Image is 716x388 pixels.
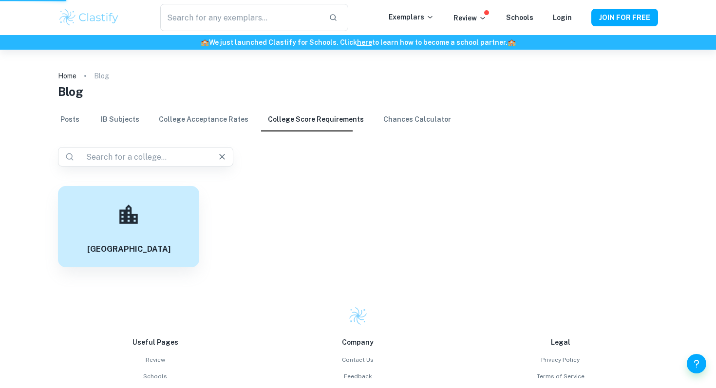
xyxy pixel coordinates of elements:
h6: We just launched Clastify for Schools. Click to learn how to become a school partner. [2,37,714,48]
p: Review [453,13,487,23]
img: Clastify logo [58,8,120,27]
input: Search for a college... [82,150,202,164]
a: Privacy Policy [463,355,658,364]
a: College Acceptance Rates [159,108,248,131]
input: Search for any exemplars... [160,4,321,31]
button: Help and Feedback [687,354,706,373]
p: Exemplars [389,12,434,22]
p: Blog [94,71,109,81]
a: Terms of Service [463,372,658,381]
h6: [GEOGRAPHIC_DATA] [87,243,170,256]
button: Open [228,156,230,158]
a: Feedback [261,372,455,381]
a: Schools [506,14,533,21]
a: Login [553,14,572,21]
img: Clastify logo [348,306,368,326]
h1: Blog [58,83,658,100]
a: College Score Requirements [268,108,364,131]
a: Review [58,355,253,364]
button: Clear [215,150,229,164]
a: IB Subjects [101,108,139,131]
span: 🏫 [508,38,516,46]
a: Posts [58,108,81,131]
p: Useful Pages [58,337,253,348]
a: [GEOGRAPHIC_DATA] [58,186,199,267]
a: Contact Us [261,355,455,364]
span: 🏫 [201,38,209,46]
a: Chances Calculator [383,108,451,131]
a: Home [58,69,76,83]
p: Legal [463,337,658,348]
a: here [357,38,372,46]
a: Schools [58,372,253,381]
button: JOIN FOR FREE [591,9,658,26]
p: Company [261,337,455,348]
